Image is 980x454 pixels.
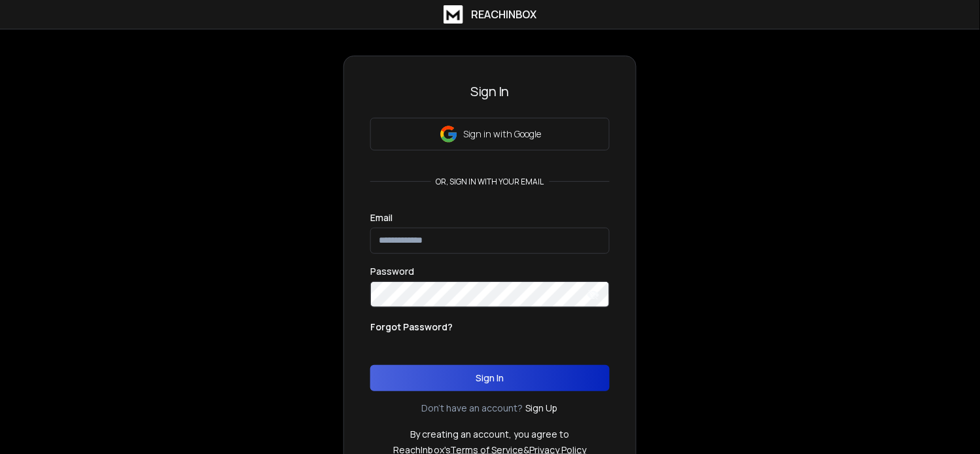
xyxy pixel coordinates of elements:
button: Sign In [370,365,610,391]
p: Don't have an account? [422,402,523,415]
img: logo [444,5,463,24]
p: Forgot Password? [370,321,453,334]
p: or, sign in with your email [431,177,550,187]
h1: ReachInbox [471,7,536,22]
p: Sign in with Google [464,128,542,141]
button: Sign in with Google [370,118,610,150]
label: Email [370,213,393,222]
h3: Sign In [370,82,610,101]
a: Sign Up [526,402,559,415]
label: Password [370,267,414,276]
a: ReachInbox [444,5,536,24]
p: By creating an account, you agree to [411,428,570,441]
